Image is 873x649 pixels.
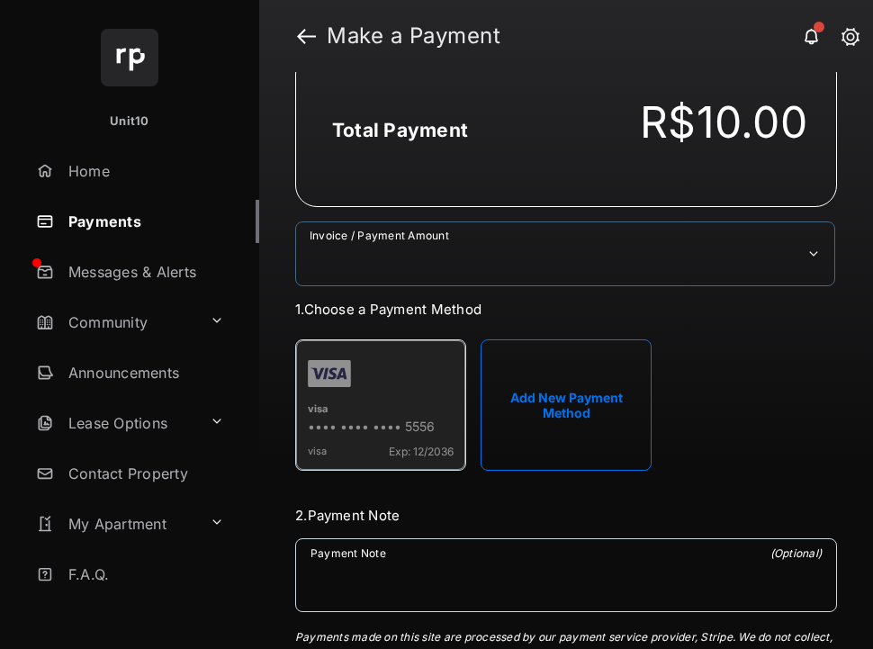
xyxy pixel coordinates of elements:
[29,351,259,394] a: Announcements
[29,603,231,646] a: Important Links
[308,402,454,419] div: visa
[29,149,259,193] a: Home
[295,507,837,524] h3: 2. Payment Note
[29,200,259,243] a: Payments
[29,502,202,545] a: My Apartment
[327,25,844,47] strong: Make a Payment
[29,301,202,344] a: Community
[110,113,149,131] p: Unit10
[29,250,259,293] a: Messages & Alerts
[29,401,202,445] a: Lease Options
[295,339,466,471] div: visa•••• •••• •••• 5556visaExp: 12/2036
[640,96,807,149] div: R$10.00
[481,339,652,471] button: Add New Payment Method
[389,445,454,458] span: Exp: 12/2036
[332,119,468,141] h2: Total Payment
[308,445,327,458] span: visa
[29,553,259,596] a: F.A.Q.
[308,419,454,437] div: •••• •••• •••• 5556
[29,452,259,495] a: Contact Property
[295,301,837,318] h3: 1. Choose a Payment Method
[101,29,158,86] img: svg+xml;base64,PHN2ZyB4bWxucz0iaHR0cDovL3d3dy53My5vcmcvMjAwMC9zdmciIHdpZHRoPSI2NCIgaGVpZ2h0PSI2NC...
